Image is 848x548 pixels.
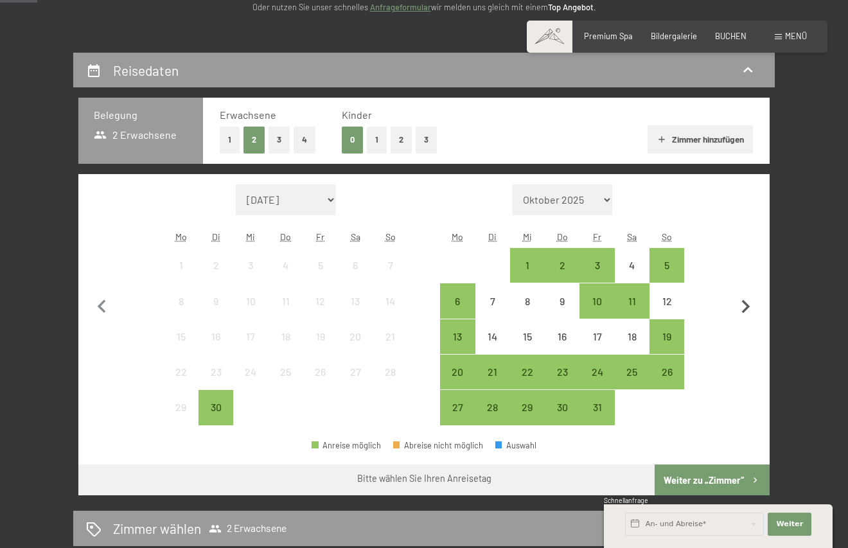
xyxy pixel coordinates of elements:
[164,248,199,283] div: Anreise nicht möglich
[627,231,637,242] abbr: Samstag
[269,127,290,153] button: 3
[373,319,407,354] div: Sun Sep 21 2025
[510,355,545,389] div: Anreise möglich
[165,260,197,292] div: 1
[581,367,613,399] div: 24
[545,248,579,283] div: Anreise möglich
[220,109,276,121] span: Erwachsene
[270,260,302,292] div: 4
[510,283,545,318] div: Anreise nicht möglich
[351,231,360,242] abbr: Samstag
[269,319,303,354] div: Thu Sep 18 2025
[373,283,407,318] div: Sun Sep 14 2025
[385,231,396,242] abbr: Sonntag
[584,31,633,41] a: Premium Spa
[165,331,197,364] div: 15
[616,367,648,399] div: 25
[165,296,197,328] div: 8
[305,331,337,364] div: 19
[303,319,338,354] div: Fri Sep 19 2025
[374,331,406,364] div: 21
[199,283,233,318] div: Tue Sep 09 2025
[579,248,614,283] div: Anreise möglich
[305,367,337,399] div: 26
[312,441,381,450] div: Anreise möglich
[579,283,614,318] div: Fri Oct 10 2025
[732,184,759,426] button: Nächster Monat
[475,319,510,354] div: Anreise nicht möglich
[234,260,267,292] div: 3
[579,390,614,425] div: Anreise möglich
[615,248,649,283] div: Sat Oct 04 2025
[776,519,803,529] span: Weiter
[649,248,684,283] div: Anreise möglich
[316,231,324,242] abbr: Freitag
[338,283,373,318] div: Sat Sep 13 2025
[649,283,684,318] div: Sun Oct 12 2025
[475,390,510,425] div: Tue Oct 28 2025
[374,367,406,399] div: 28
[593,231,601,242] abbr: Freitag
[649,283,684,318] div: Anreise nicht möglich
[475,355,510,389] div: Anreise möglich
[200,260,232,292] div: 2
[233,248,268,283] div: Anreise nicht möglich
[511,296,543,328] div: 8
[339,296,371,328] div: 13
[649,319,684,354] div: Anreise möglich
[373,248,407,283] div: Anreise nicht möglich
[199,319,233,354] div: Anreise nicht möglich
[234,331,267,364] div: 17
[545,283,579,318] div: Anreise nicht möglich
[615,319,649,354] div: Sat Oct 18 2025
[615,319,649,354] div: Anreise nicht möglich
[579,283,614,318] div: Anreise möglich
[475,283,510,318] div: Tue Oct 07 2025
[165,367,197,399] div: 22
[233,248,268,283] div: Wed Sep 03 2025
[339,367,371,399] div: 27
[441,331,473,364] div: 13
[581,402,613,434] div: 31
[165,402,197,434] div: 29
[270,331,302,364] div: 18
[294,127,315,153] button: 4
[715,31,746,41] a: BUCHEN
[373,355,407,389] div: Sun Sep 28 2025
[305,296,337,328] div: 12
[615,283,649,318] div: Sat Oct 11 2025
[357,472,491,485] div: Bitte wählen Sie Ihren Anreisetag
[89,184,116,426] button: Vorheriger Monat
[269,355,303,389] div: Thu Sep 25 2025
[488,231,497,242] abbr: Dienstag
[199,248,233,283] div: Tue Sep 02 2025
[164,283,199,318] div: Anreise nicht möglich
[342,127,363,153] button: 0
[440,319,475,354] div: Mon Oct 13 2025
[510,355,545,389] div: Wed Oct 22 2025
[616,331,648,364] div: 18
[648,125,752,154] button: Zimmer hinzufügen
[199,390,233,425] div: Anreise möglich
[649,355,684,389] div: Sun Oct 26 2025
[113,519,201,538] h2: Zimmer wählen
[651,31,697,41] a: Bildergalerie
[546,402,578,434] div: 30
[510,283,545,318] div: Wed Oct 08 2025
[615,355,649,389] div: Anreise möglich
[367,127,387,153] button: 1
[651,331,683,364] div: 19
[545,390,579,425] div: Thu Oct 30 2025
[511,402,543,434] div: 29
[475,355,510,389] div: Tue Oct 21 2025
[545,390,579,425] div: Anreise möglich
[440,390,475,425] div: Anreise möglich
[651,367,683,399] div: 26
[212,231,220,242] abbr: Dienstag
[768,513,811,536] button: Weiter
[604,497,648,504] span: Schnellanfrage
[373,355,407,389] div: Anreise nicht möglich
[246,231,255,242] abbr: Mittwoch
